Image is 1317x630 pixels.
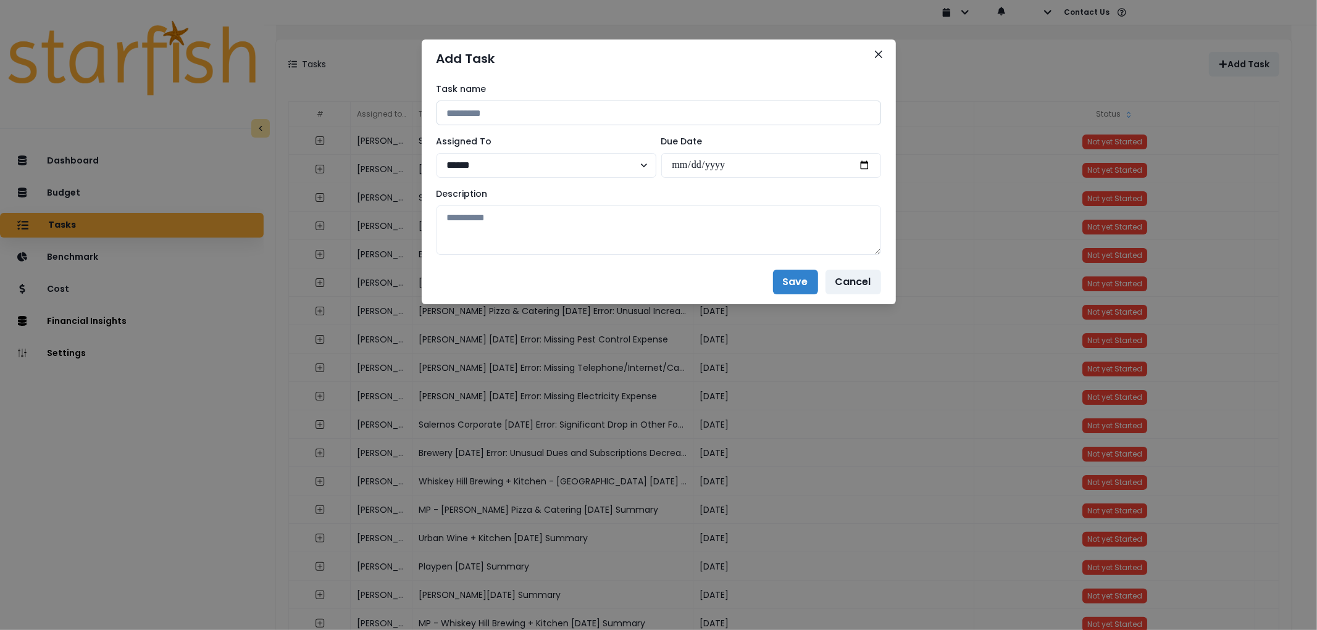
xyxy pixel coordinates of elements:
button: Save [773,270,818,294]
button: Close [869,44,888,64]
button: Cancel [826,270,881,294]
header: Add Task [422,39,896,78]
label: Assigned To [437,135,649,148]
label: Description [437,188,874,201]
label: Due Date [661,135,874,148]
label: Task name [437,83,874,96]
